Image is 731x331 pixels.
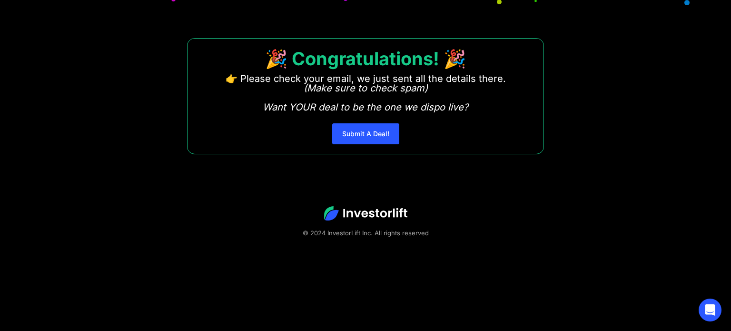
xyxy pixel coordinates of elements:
strong: 🎉 Congratulations! 🎉 [265,48,466,70]
p: 👉 Please check your email, we just sent all the details there. ‍ [226,74,506,112]
a: Submit A Deal! [332,123,399,144]
div: © 2024 InvestorLift Inc. All rights reserved [33,228,698,238]
div: Open Intercom Messenger [699,299,721,321]
em: (Make sure to check spam) Want YOUR deal to be the one we dispo live? [263,82,468,113]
